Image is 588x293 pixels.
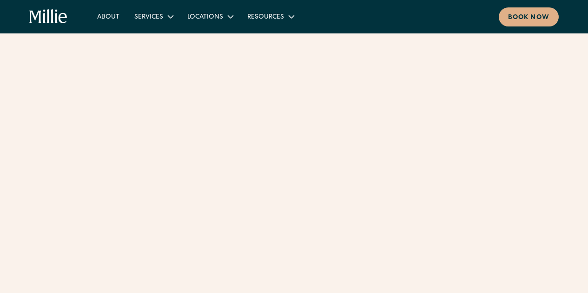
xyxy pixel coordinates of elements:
[247,13,284,22] div: Resources
[499,7,559,26] a: Book now
[508,13,549,23] div: Book now
[240,9,301,24] div: Resources
[180,9,240,24] div: Locations
[127,9,180,24] div: Services
[134,13,163,22] div: Services
[29,9,67,24] a: home
[90,9,127,24] a: About
[187,13,223,22] div: Locations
